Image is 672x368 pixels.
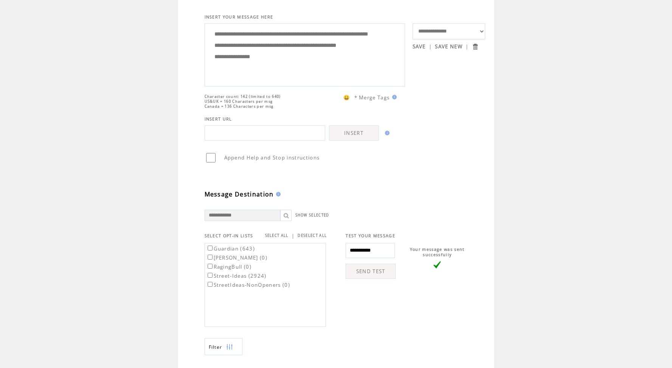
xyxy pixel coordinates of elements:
span: INSERT URL [205,116,232,122]
span: * Merge Tags [354,94,390,101]
label: StreetIdeas-NonOpeners (0) [206,281,290,288]
span: Message Destination [205,190,274,198]
span: 😀 [343,94,350,101]
span: INSERT YOUR MESSAGE HERE [205,14,273,20]
span: Show filters [209,344,222,350]
input: Street-Ideas (2924) [208,273,213,278]
a: SELECT ALL [265,233,289,238]
a: INSERT [329,125,379,141]
input: [PERSON_NAME] (0) [208,255,213,260]
input: Guardian (643) [208,246,213,250]
input: StreetIdeas-NonOpeners (0) [208,282,213,287]
span: Character count: 142 (limited to 640) [205,94,281,99]
label: RagingBull (0) [206,263,252,270]
label: Street-Ideas (2924) [206,272,267,279]
img: filters.png [226,339,233,356]
img: vLarge.png [433,261,441,269]
input: Submit [472,43,479,50]
a: SAVE [413,43,426,50]
span: Canada = 136 Characters per msg [205,104,274,109]
span: | [292,232,295,239]
img: help.gif [390,95,397,99]
span: | [429,43,432,50]
span: Your message was sent successfully [410,247,465,257]
a: SAVE NEW [435,43,462,50]
span: Append Help and Stop instructions [224,154,320,161]
span: US&UK = 160 Characters per msg [205,99,273,104]
a: SEND TEST [346,264,396,279]
img: help.gif [383,131,390,135]
label: Guardian (643) [206,245,255,252]
a: SHOW SELECTED [295,213,329,218]
a: DESELECT ALL [298,233,327,238]
a: Filter [205,338,242,355]
span: TEST YOUR MESSAGE [346,233,395,238]
input: RagingBull (0) [208,264,213,269]
img: help.gif [274,192,281,196]
span: SELECT OPT-IN LISTS [205,233,253,238]
label: [PERSON_NAME] (0) [206,254,268,261]
span: | [466,43,469,50]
